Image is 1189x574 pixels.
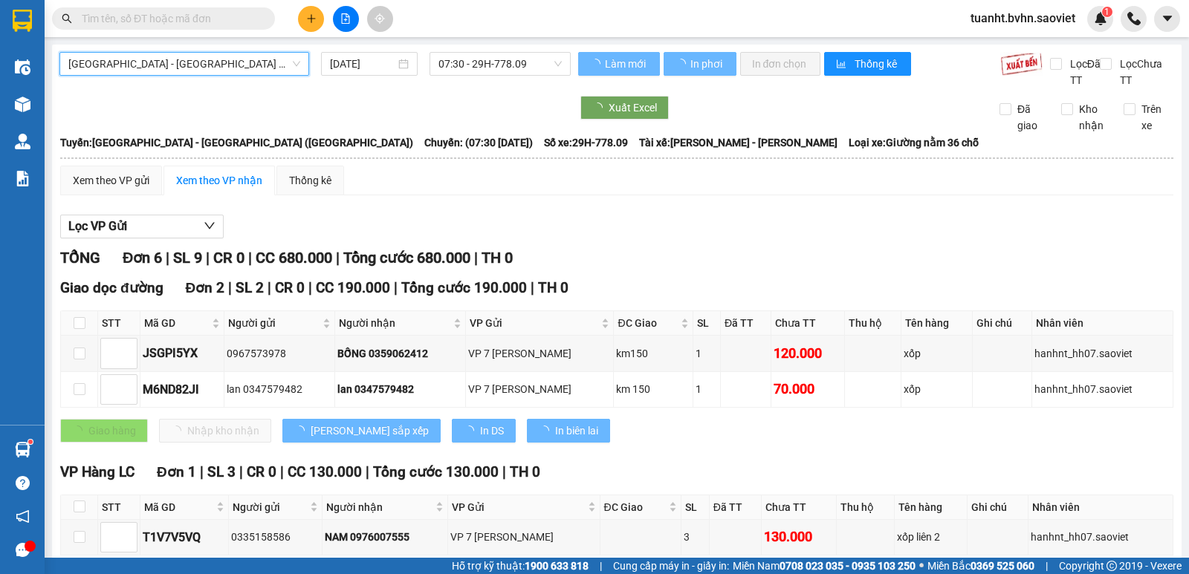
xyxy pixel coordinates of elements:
th: Nhân viên [1028,495,1173,520]
span: search [62,13,72,24]
span: Lọc VP Gửi [68,217,127,235]
div: hanhnt_hh07.saoviet [1034,345,1170,362]
sup: 1 [1102,7,1112,17]
span: Chuyến: (07:30 [DATE]) [424,134,533,151]
strong: 0369 525 060 [971,560,1034,572]
span: bar-chart [836,59,849,71]
span: SL 9 [173,249,202,267]
span: Trên xe [1135,101,1174,134]
div: T1V7V5VQ [143,528,226,547]
button: In đơn chọn [740,52,821,76]
button: In biên lai [527,419,610,443]
span: | [366,463,369,480]
span: In phơi [690,56,725,72]
span: | [336,249,340,267]
span: loading [539,425,555,436]
div: hanhnt_hh07.saoviet [1031,529,1170,545]
span: notification [16,509,30,524]
button: [PERSON_NAME] sắp xếp [282,419,441,443]
span: copyright [1107,561,1117,571]
th: Đã TT [721,311,771,336]
div: Xem theo VP gửi [73,172,149,189]
span: CR 0 [275,279,305,296]
button: plus [298,6,324,32]
div: hanhnt_hh07.saoviet [1034,381,1170,397]
img: phone-icon [1127,12,1141,25]
div: M6ND82JI [143,380,221,399]
td: VP 7 Phạm Văn Đồng [448,520,600,555]
div: 70.000 [774,379,841,399]
div: Xem theo VP nhận [176,172,262,189]
span: ĐC Giao [618,315,678,331]
th: STT [98,311,140,336]
span: Tổng cước 130.000 [373,463,499,480]
div: JSGPI5YX [143,344,221,362]
th: Tên hàng [895,495,968,520]
img: warehouse-icon [15,59,30,75]
span: caret-down [1161,12,1174,25]
span: Lọc Đã TT [1064,56,1103,88]
span: VP Gửi [470,315,598,331]
th: SL [681,495,710,520]
span: | [228,279,232,296]
span: CR 0 [247,463,276,480]
span: Tổng cước 190.000 [401,279,527,296]
button: bar-chartThống kê [824,52,911,76]
span: | [268,279,271,296]
span: loading [464,425,480,436]
div: 3 [684,529,707,545]
span: loading [294,425,311,436]
span: file-add [340,13,351,24]
span: Làm mới [605,56,648,72]
div: 1 [696,345,718,362]
span: TH 0 [482,249,513,267]
td: VP 7 Phạm Văn Đồng [466,372,614,408]
td: JSGPI5YX [140,336,224,371]
span: | [531,279,534,296]
button: caret-down [1154,6,1180,32]
span: Tài xế: [PERSON_NAME] - [PERSON_NAME] [639,134,838,151]
span: CC 190.000 [316,279,390,296]
span: | [308,279,312,296]
span: SL 2 [236,279,264,296]
div: 120.000 [774,343,841,364]
span: Giao dọc đường [60,279,163,296]
img: warehouse-icon [15,97,30,112]
span: ĐC Giao [604,499,666,515]
span: Người gửi [233,499,307,515]
span: Đã giao [1011,101,1050,134]
span: In DS [480,423,504,439]
th: Ghi chú [968,495,1029,520]
img: solution-icon [15,171,30,186]
th: Nhân viên [1032,311,1173,336]
span: SL 3 [207,463,236,480]
button: In phơi [664,52,736,76]
span: ⚪️ [919,563,924,569]
button: In DS [452,419,516,443]
div: VP 7 [PERSON_NAME] [450,529,597,545]
span: Thống kê [855,56,899,72]
button: Nhập kho nhận [159,419,271,443]
span: tuanht.bvhn.saoviet [959,9,1087,27]
span: plus [306,13,317,24]
th: Chưa TT [771,311,844,336]
span: Đơn 6 [123,249,162,267]
div: km150 [616,345,690,362]
span: 07:30 - 29H-778.09 [438,53,561,75]
div: 0967573978 [227,345,332,362]
span: loading [590,59,603,69]
button: Làm mới [578,52,660,76]
span: TH 0 [538,279,568,296]
input: 15/10/2025 [330,56,396,72]
div: VP 7 [PERSON_NAME] [468,381,611,397]
th: STT [98,495,140,520]
sup: 1 [28,440,33,444]
span: Mã GD [144,315,209,331]
strong: 0708 023 035 - 0935 103 250 [780,560,916,572]
span: VP Gửi [452,499,584,515]
span: CR 0 [213,249,244,267]
div: xốp liên 2 [897,529,965,545]
span: | [474,249,478,267]
div: lan 0347579482 [337,381,463,397]
span: Lọc Chưa TT [1114,56,1174,88]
